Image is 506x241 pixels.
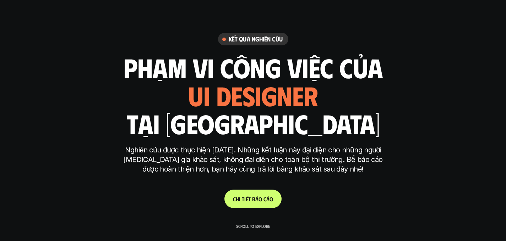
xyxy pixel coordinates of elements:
span: á [266,196,270,202]
span: h [236,196,239,202]
h6: Kết quả nghiên cứu [229,35,283,43]
span: á [255,196,259,202]
span: i [239,196,240,202]
span: t [242,196,244,202]
span: o [259,196,262,202]
a: Chitiếtbáocáo [224,190,282,208]
span: ế [246,196,248,202]
h1: phạm vi công việc của [124,52,383,82]
span: i [244,196,246,202]
span: c [263,196,266,202]
p: Nghiên cứu được thực hiện [DATE]. Những kết luận này đại diện cho những người [MEDICAL_DATA] gia ... [120,145,386,174]
h1: tại [GEOGRAPHIC_DATA] [126,108,380,138]
span: C [233,196,236,202]
p: Scroll to explore [236,224,270,229]
span: b [252,196,255,202]
span: o [270,196,273,202]
span: t [248,196,251,202]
